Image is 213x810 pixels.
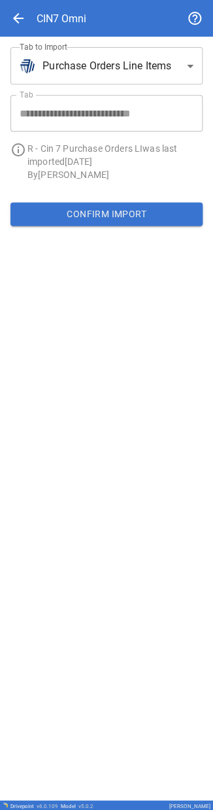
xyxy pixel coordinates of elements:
[42,58,171,74] span: Purchase Orders Line Items
[10,202,203,226] button: Confirm Import
[20,41,67,52] label: Tab to Import
[20,58,35,74] img: brand icon not found
[37,802,58,808] span: v 6.0.109
[10,142,26,158] span: info_outline
[10,10,26,26] span: arrow_back
[169,802,210,808] div: [PERSON_NAME]
[37,12,86,25] div: CIN7 Omni
[3,801,8,807] img: Drivepoint
[20,89,33,100] label: Tab
[27,168,203,181] p: By [PERSON_NAME]
[78,802,93,808] span: v 5.0.2
[27,142,203,168] p: R - Cin 7 Purchase Orders LI was last imported [DATE]
[61,802,93,808] div: Model
[10,802,58,808] div: Drivepoint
